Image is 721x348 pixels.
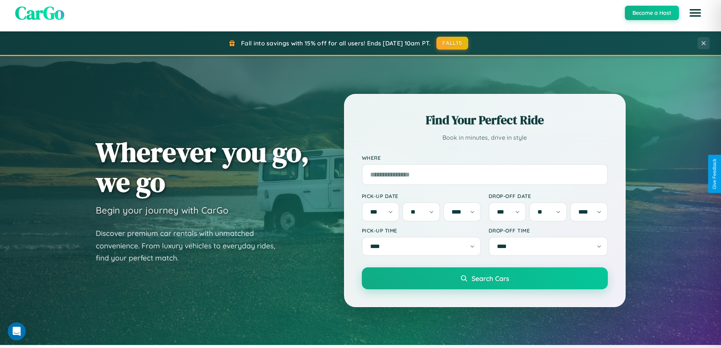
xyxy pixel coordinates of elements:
label: Pick-up Date [362,193,481,199]
h1: Wherever you go, we go [96,137,309,197]
h3: Begin your journey with CarGo [96,204,229,216]
button: Search Cars [362,267,608,289]
iframe: Intercom live chat [8,322,26,340]
p: Book in minutes, drive in style [362,132,608,143]
h2: Find Your Perfect Ride [362,112,608,128]
button: Open menu [685,2,706,23]
label: Pick-up Time [362,227,481,234]
label: Drop-off Date [489,193,608,199]
span: Search Cars [472,274,509,282]
button: Become a Host [625,6,679,20]
div: Give Feedback [712,159,717,189]
button: FALL15 [436,37,468,50]
label: Drop-off Time [489,227,608,234]
label: Where [362,154,608,161]
span: CarGo [15,0,64,25]
p: Discover premium car rentals with unmatched convenience. From luxury vehicles to everyday rides, ... [96,227,285,264]
span: Fall into savings with 15% off for all users! Ends [DATE] 10am PT. [241,39,431,47]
